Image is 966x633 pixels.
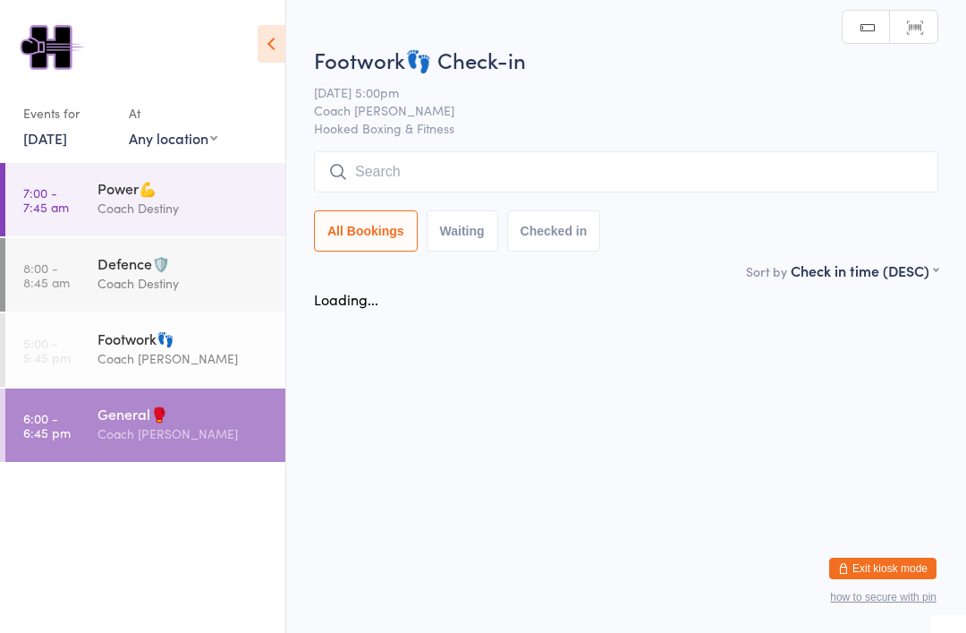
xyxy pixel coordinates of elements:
button: Waiting [427,210,498,252]
button: Exit kiosk mode [829,558,936,579]
button: Checked in [507,210,601,252]
div: Events for [23,98,111,128]
div: Coach [PERSON_NAME] [97,348,270,369]
a: 5:00 -5:45 pmFootwork👣Coach [PERSON_NAME] [5,313,285,387]
div: Coach [PERSON_NAME] [97,423,270,444]
div: Coach Destiny [97,198,270,218]
span: Coach [PERSON_NAME] [314,101,911,119]
div: Any location [129,128,217,148]
div: Loading... [314,289,378,309]
time: 6:00 - 6:45 pm [23,411,71,440]
a: 6:00 -6:45 pmGeneral🥊Coach [PERSON_NAME] [5,389,285,462]
div: Defence🛡️ [97,253,270,273]
div: General🥊 [97,404,270,423]
button: how to secure with pin [830,591,936,603]
time: 8:00 - 8:45 am [23,261,70,289]
div: Check in time (DESC) [791,261,938,280]
time: 5:00 - 5:45 pm [23,336,71,364]
img: Hooked Boxing & Fitness [18,13,85,81]
div: Footwork👣 [97,329,270,348]
div: At [129,98,217,128]
input: Search [314,151,938,192]
div: Power💪 [97,178,270,198]
a: [DATE] [23,128,67,148]
h2: Footwork👣 Check-in [314,45,938,74]
a: 7:00 -7:45 amPower💪Coach Destiny [5,163,285,236]
button: All Bookings [314,210,418,252]
time: 7:00 - 7:45 am [23,185,69,214]
div: Coach Destiny [97,273,270,294]
label: Sort by [746,262,787,280]
span: Hooked Boxing & Fitness [314,119,938,137]
a: 8:00 -8:45 amDefence🛡️Coach Destiny [5,238,285,312]
span: [DATE] 5:00pm [314,83,911,101]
